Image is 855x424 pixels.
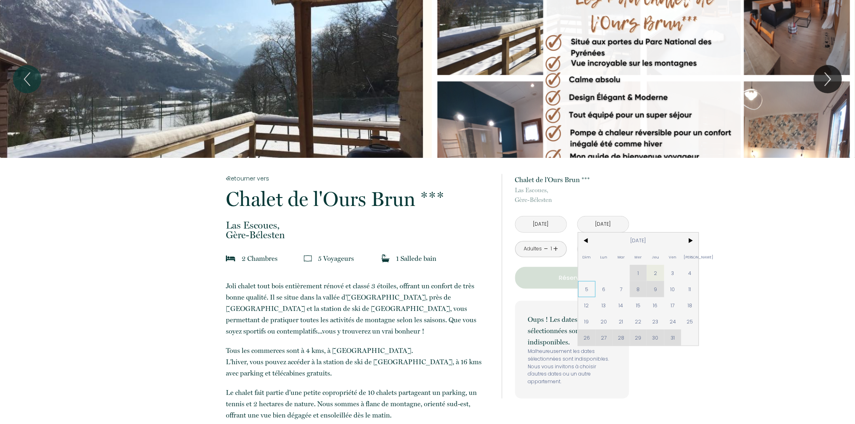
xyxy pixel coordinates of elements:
span: 5 [578,281,596,297]
p: Tous les commerces sont à 4 kms, à [GEOGRAPHIC_DATA]. L'hiver, vous pouvez accéder à la station d... [226,345,491,379]
p: Gère-Bélesten [515,185,629,205]
span: 3 [664,265,682,281]
span: Las Escoues, [226,220,491,230]
p: Chalet de l'Ours Brun *** [515,174,629,185]
span: 24 [664,313,682,330]
span: Las Escoues, [515,185,629,195]
span: 7 [613,281,630,297]
span: 11 [681,281,699,297]
span: 19 [578,313,596,330]
p: Réserver [518,273,626,283]
div: Adultes [524,245,542,253]
span: 10 [664,281,682,297]
button: Previous [13,65,41,93]
input: Départ [578,216,629,232]
span: 17 [664,297,682,313]
span: Jeu [647,249,664,265]
input: Arrivée [516,216,566,232]
span: s [275,254,278,262]
div: 1 [549,245,553,253]
img: guests [304,254,312,262]
span: 22 [630,313,647,330]
span: Mar [613,249,630,265]
p: Oups ! Les dates sélectionnées sont indisponibles. [528,314,616,348]
p: Le chalet fait partie d'une petite copropriété de 10 chalets partageant un parking, un tennis et ... [226,387,491,421]
span: 15 [630,297,647,313]
p: Chalet de l'Ours Brun *** [226,189,491,209]
a: - [544,243,549,255]
span: 23 [647,313,664,330]
span: 14 [613,297,630,313]
span: [PERSON_NAME] [681,249,699,265]
span: 20 [596,313,613,330]
span: 13 [596,297,613,313]
p: 2 Chambre [242,253,278,264]
span: Lun [596,249,613,265]
span: Mer [630,249,647,265]
a: + [554,243,558,255]
span: s [352,254,354,262]
span: 16 [647,297,664,313]
button: Next [814,65,842,93]
a: Retourner vers [226,174,491,183]
span: 12 [578,297,596,313]
button: Réserver [515,267,629,289]
span: 18 [681,297,699,313]
span: 2 [647,265,664,281]
p: Malheureusement les dates sélectionnées sont indisponibles. Nous vous invitons à choisir d'autres... [528,348,616,386]
span: 4 [681,265,699,281]
span: > [681,233,699,249]
span: [DATE] [596,233,682,249]
span: 25 [681,313,699,330]
span: Dim [578,249,596,265]
span: Ven [664,249,682,265]
p: 1 Salle de bain [396,253,436,264]
span: 21 [613,313,630,330]
p: Joli chalet tout bois entièrement rénové et classé 3 étoiles, offrant un confort de très bonne qu... [226,280,491,337]
span: 6 [596,281,613,297]
p: 5 Voyageur [318,253,354,264]
span: < [578,233,596,249]
p: Gère-Bélesten [226,220,491,240]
